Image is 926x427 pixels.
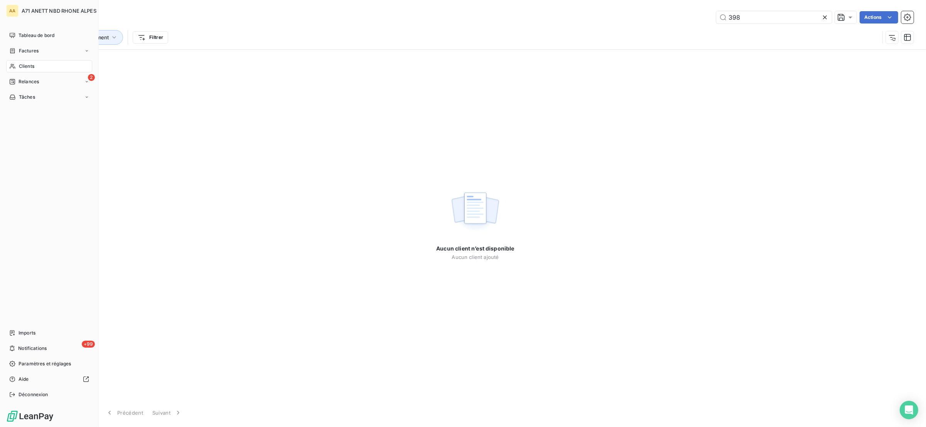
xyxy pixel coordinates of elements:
[19,329,35,336] span: Imports
[82,341,95,348] span: +99
[19,32,54,39] span: Tableau de bord
[900,401,918,419] div: Open Intercom Messenger
[22,8,96,14] span: A71 ANETT NBD RHONE ALPES
[101,405,148,421] button: Précédent
[6,410,54,422] img: Logo LeanPay
[436,245,514,252] span: Aucun client n’est disponible
[716,11,832,24] input: Rechercher
[19,376,29,383] span: Aide
[19,63,34,70] span: Clients
[19,94,35,101] span: Tâches
[6,5,19,17] div: AA
[19,78,39,85] span: Relances
[6,373,92,385] a: Aide
[19,360,71,367] span: Paramètres et réglages
[88,74,95,81] span: 2
[133,31,168,44] button: Filtrer
[860,11,898,24] button: Actions
[18,345,47,352] span: Notifications
[148,405,187,421] button: Suivant
[19,391,48,398] span: Déconnexion
[452,254,499,260] span: Aucun client ajouté
[450,188,500,236] img: empty state
[19,47,39,54] span: Factures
